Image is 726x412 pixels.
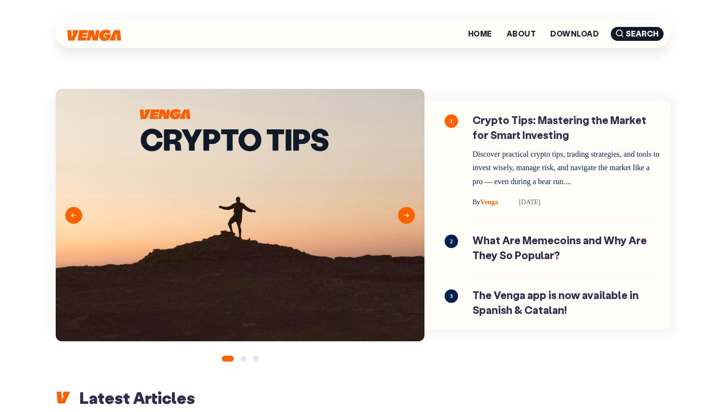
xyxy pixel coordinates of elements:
[445,289,458,303] span: 3
[398,207,415,224] button: Next
[67,30,121,41] img: Venga Blog
[445,114,458,128] span: 1
[550,30,599,37] a: Download
[507,30,536,37] a: About
[241,356,246,362] button: 2 of 3
[65,207,82,224] button: Previous
[468,30,492,37] a: Home
[56,89,424,341] img: Blog-cover---Crypto-Tips.png
[222,356,234,362] button: 1 of 3
[445,235,458,248] span: 2
[253,356,259,362] button: 3 of 3
[611,27,664,41] span: Search
[56,387,670,408] h2: Latest Articles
